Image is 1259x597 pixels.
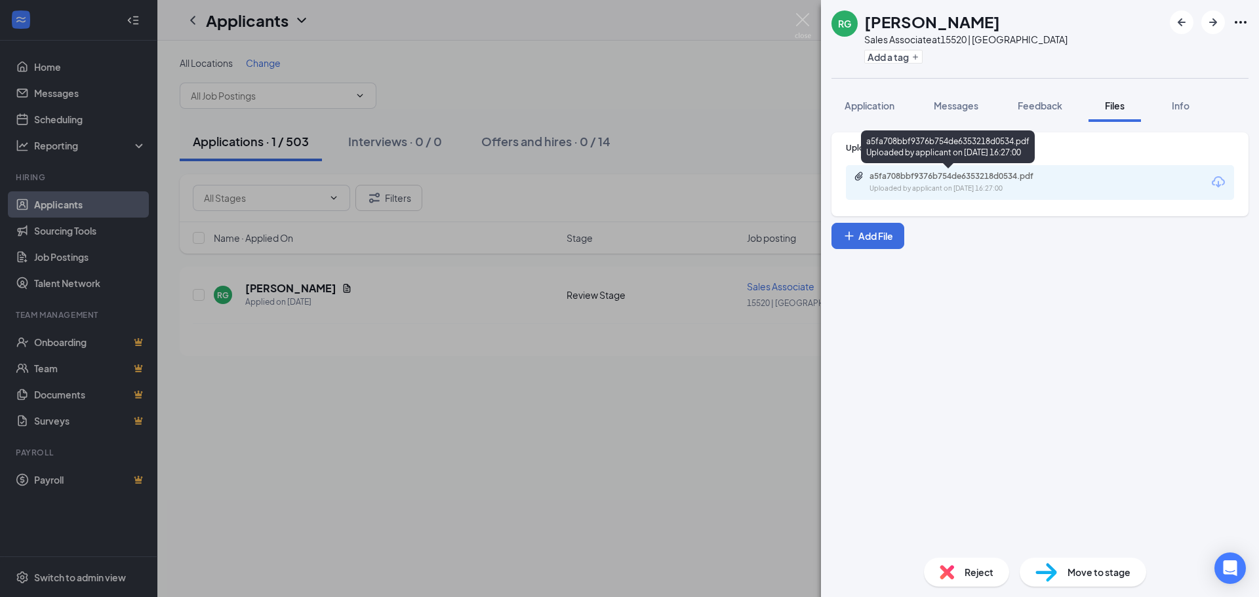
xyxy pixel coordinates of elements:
span: Files [1105,100,1125,111]
button: PlusAdd a tag [864,50,923,64]
a: Paperclipa5fa708bbf9376b754de6353218d0534.pdfUploaded by applicant on [DATE] 16:27:00 [854,171,1066,194]
svg: Plus [911,53,919,61]
button: Add FilePlus [831,223,904,249]
div: Open Intercom Messenger [1214,552,1246,584]
svg: Paperclip [854,171,864,182]
div: Upload Resume [846,142,1234,153]
svg: Plus [843,229,856,242]
svg: ArrowLeftNew [1174,14,1189,30]
div: Uploaded by applicant on [DATE] 16:27:00 [869,183,1066,194]
span: Application [845,100,894,111]
div: a5fa708bbf9376b754de6353218d0534.pdf [869,171,1053,182]
div: RG [838,17,851,30]
span: Move to stage [1068,565,1130,579]
svg: Ellipses [1233,14,1249,30]
svg: Download [1210,174,1226,190]
span: Messages [934,100,978,111]
button: ArrowRight [1201,10,1225,34]
span: Info [1172,100,1189,111]
span: Reject [965,565,993,579]
span: Feedback [1018,100,1062,111]
h1: [PERSON_NAME] [864,10,1000,33]
div: Sales Associate at 15520 | [GEOGRAPHIC_DATA] [864,33,1068,46]
button: ArrowLeftNew [1170,10,1193,34]
svg: ArrowRight [1205,14,1221,30]
div: a5fa708bbf9376b754de6353218d0534.pdf Uploaded by applicant on [DATE] 16:27:00 [861,130,1035,163]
